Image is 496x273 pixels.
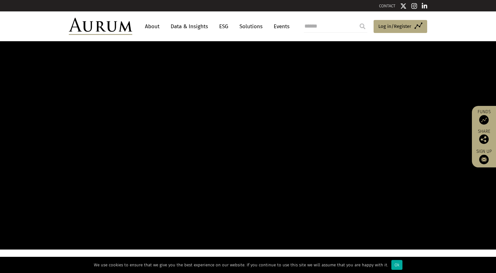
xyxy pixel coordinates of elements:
img: Aurum [69,18,132,35]
a: Log in/Register [374,20,427,33]
img: Sign up to our newsletter [479,155,489,164]
a: Events [271,21,290,32]
span: Log in/Register [378,23,411,30]
a: ESG [216,21,232,32]
div: Share [475,129,493,144]
img: Linkedin icon [422,3,427,9]
div: Ok [391,260,402,270]
a: Funds [475,109,493,125]
img: Twitter icon [400,3,407,9]
a: Solutions [236,21,266,32]
img: Instagram icon [411,3,417,9]
a: About [142,21,163,32]
a: Sign up [475,149,493,164]
img: Access Funds [479,115,489,125]
img: Share this post [479,134,489,144]
input: Submit [356,20,369,33]
a: Data & Insights [167,21,211,32]
a: CONTACT [379,3,395,8]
